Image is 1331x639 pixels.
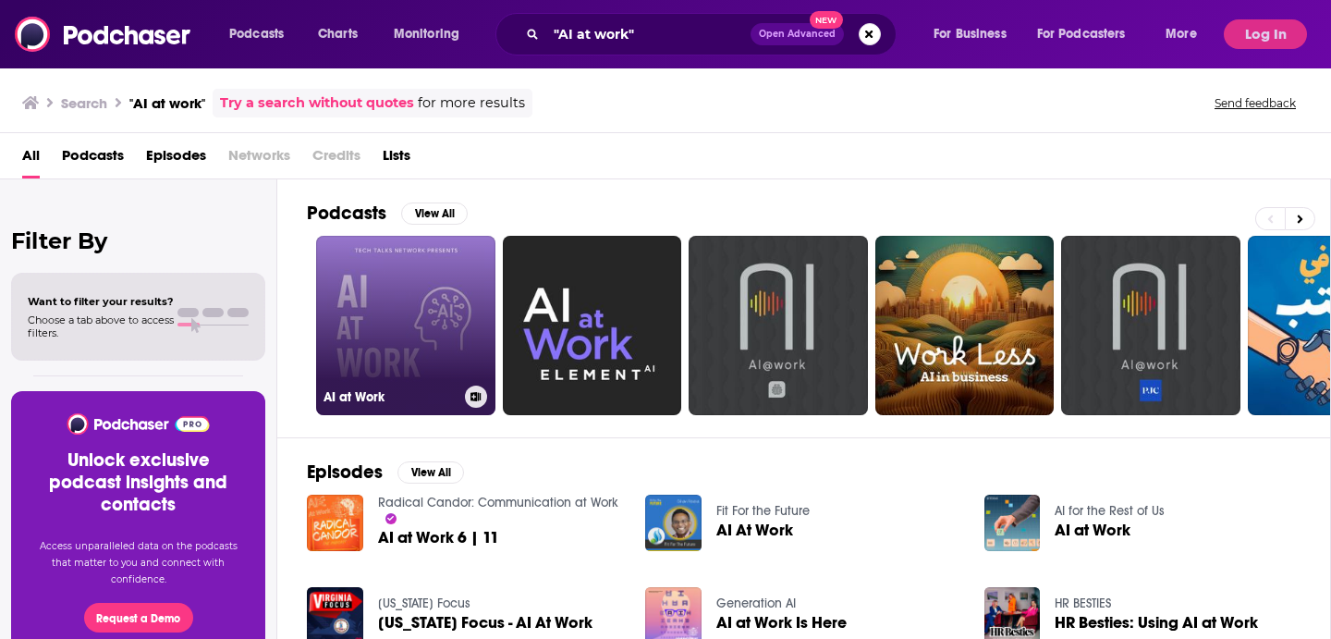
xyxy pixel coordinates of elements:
[1153,19,1220,49] button: open menu
[716,615,847,631] a: AI at Work Is Here
[216,19,308,49] button: open menu
[1055,615,1258,631] a: HR Besties: Using AI at Work
[751,23,844,45] button: Open AdvancedNew
[22,141,40,178] a: All
[1055,596,1111,611] a: HR BESTIES
[381,19,483,49] button: open menu
[1166,21,1197,47] span: More
[716,522,793,538] a: AI At Work
[645,495,702,551] img: AI At Work
[984,495,1041,551] img: AI at Work
[316,236,495,415] a: AI at Work
[546,19,751,49] input: Search podcasts, credits, & more...
[1209,95,1301,111] button: Send feedback
[312,141,360,178] span: Credits
[716,503,810,519] a: Fit For the Future
[318,21,358,47] span: Charts
[378,615,592,631] span: [US_STATE] Focus - AI At Work
[146,141,206,178] a: Episodes
[1025,19,1153,49] button: open menu
[11,227,265,254] h2: Filter By
[220,92,414,114] a: Try a search without quotes
[62,141,124,178] a: Podcasts
[716,596,796,611] a: Generation AI
[810,11,843,29] span: New
[1055,522,1130,538] a: AI at Work
[307,202,386,225] h2: Podcasts
[418,92,525,114] span: for more results
[921,19,1030,49] button: open menu
[1055,503,1165,519] a: AI for the Rest of Us
[61,94,107,112] h3: Search
[383,141,410,178] a: Lists
[759,30,836,39] span: Open Advanced
[934,21,1007,47] span: For Business
[397,461,464,484] button: View All
[307,495,363,551] img: AI at Work 6 | 11
[324,389,458,405] h3: AI at Work
[1224,19,1307,49] button: Log In
[378,596,470,611] a: Virginia Focus
[513,13,914,55] div: Search podcasts, credits, & more...
[33,538,243,588] p: Access unparalleled data on the podcasts that matter to you and connect with confidence.
[306,19,369,49] a: Charts
[394,21,459,47] span: Monitoring
[28,295,174,308] span: Want to filter your results?
[129,94,205,112] h3: "AI at work"
[378,615,592,631] a: Virginia Focus - AI At Work
[307,461,464,484] a: EpisodesView All
[84,603,193,633] button: Request a Demo
[229,21,284,47] span: Podcasts
[66,413,211,435] img: Podchaser - Follow, Share and Rate Podcasts
[378,530,499,546] a: AI at Work 6 | 11
[378,495,618,510] a: Radical Candor: Communication at Work
[33,449,243,516] h3: Unlock exclusive podcast insights and contacts
[401,203,468,225] button: View All
[15,17,192,52] img: Podchaser - Follow, Share and Rate Podcasts
[307,461,383,484] h2: Episodes
[1037,21,1126,47] span: For Podcasters
[28,313,174,339] span: Choose a tab above to access filters.
[228,141,290,178] span: Networks
[307,202,468,225] a: PodcastsView All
